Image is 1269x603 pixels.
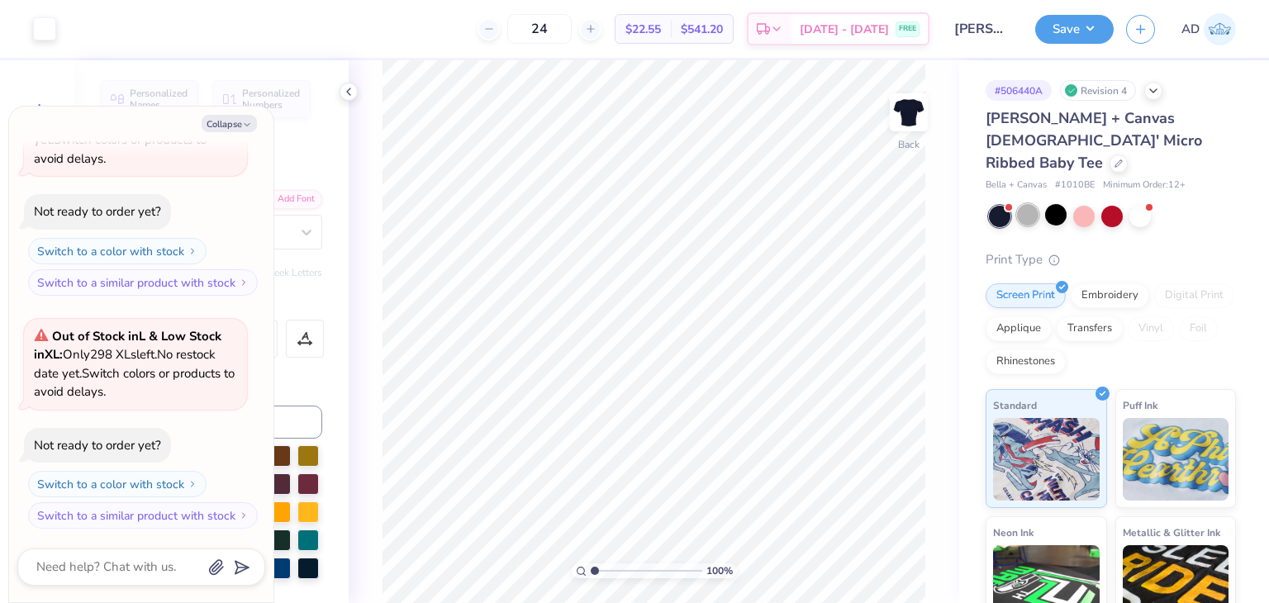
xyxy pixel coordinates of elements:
[28,502,258,529] button: Switch to a similar product with stock
[898,137,920,152] div: Back
[1055,178,1095,192] span: # 1010BE
[1123,418,1229,501] img: Puff Ink
[1035,15,1114,44] button: Save
[34,437,161,453] div: Not ready to order yet?
[34,76,227,167] span: Only 121 Ss, 107 Ms, 37 Ls and 18 XLs left. Switch colors or products to avoid delays.
[993,418,1100,501] img: Standard
[1123,396,1157,414] span: Puff Ink
[1128,316,1174,341] div: Vinyl
[34,346,216,382] span: No restock date yet.
[188,246,197,256] img: Switch to a color with stock
[1103,178,1186,192] span: Minimum Order: 12 +
[993,524,1034,541] span: Neon Ink
[986,80,1052,101] div: # 506440A
[130,88,188,111] span: Personalized Names
[1204,13,1236,45] img: Anjali Dilish
[986,250,1236,269] div: Print Type
[242,88,301,111] span: Personalized Numbers
[986,316,1052,341] div: Applique
[986,108,1202,173] span: [PERSON_NAME] + Canvas [DEMOGRAPHIC_DATA]' Micro Ribbed Baby Tee
[986,349,1066,374] div: Rhinestones
[706,563,733,578] span: 100 %
[942,12,1023,45] input: Untitled Design
[1057,316,1123,341] div: Transfers
[52,328,149,344] strong: Out of Stock in L
[681,21,723,38] span: $541.20
[1060,80,1136,101] div: Revision 4
[34,203,161,220] div: Not ready to order yet?
[1181,20,1200,39] span: AD
[28,238,207,264] button: Switch to a color with stock
[899,23,916,35] span: FREE
[1179,316,1218,341] div: Foil
[202,115,257,132] button: Collapse
[1154,283,1234,308] div: Digital Print
[239,278,249,287] img: Switch to a similar product with stock
[986,283,1066,308] div: Screen Print
[1123,524,1220,541] span: Metallic & Glitter Ink
[1071,283,1149,308] div: Embroidery
[28,269,258,296] button: Switch to a similar product with stock
[507,14,572,44] input: – –
[34,328,235,401] span: Only 298 XLs left. Switch colors or products to avoid delays.
[188,479,197,489] img: Switch to a color with stock
[625,21,661,38] span: $22.55
[993,396,1037,414] span: Standard
[800,21,889,38] span: [DATE] - [DATE]
[28,471,207,497] button: Switch to a color with stock
[239,510,249,520] img: Switch to a similar product with stock
[257,190,322,209] div: Add Font
[892,96,925,129] img: Back
[986,178,1047,192] span: Bella + Canvas
[1181,13,1236,45] a: AD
